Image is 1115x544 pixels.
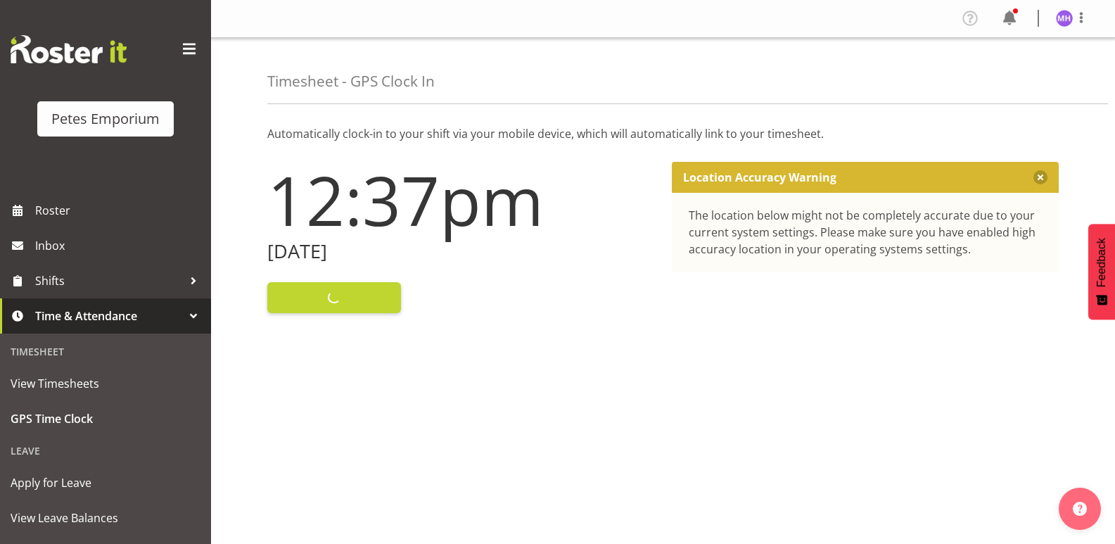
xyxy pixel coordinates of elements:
div: Leave [4,436,208,465]
a: View Leave Balances [4,500,208,536]
div: Petes Emporium [51,108,160,129]
a: Apply for Leave [4,465,208,500]
h4: Timesheet - GPS Clock In [267,73,435,89]
span: View Leave Balances [11,507,200,529]
h2: [DATE] [267,241,655,262]
span: Apply for Leave [11,472,200,493]
p: Automatically clock-in to your shift via your mobile device, which will automatically link to you... [267,125,1059,142]
div: Timesheet [4,337,208,366]
span: Roster [35,200,204,221]
a: GPS Time Clock [4,401,208,436]
span: Time & Attendance [35,305,183,327]
button: Close message [1033,170,1047,184]
h1: 12:37pm [267,162,655,238]
a: View Timesheets [4,366,208,401]
span: View Timesheets [11,373,200,394]
button: Feedback - Show survey [1088,224,1115,320]
img: help-xxl-2.png [1073,502,1087,516]
img: Rosterit website logo [11,35,127,63]
span: Inbox [35,235,204,256]
div: The location below might not be completely accurate due to your current system settings. Please m... [689,207,1043,258]
img: mackenzie-halford4471.jpg [1056,10,1073,27]
span: Feedback [1095,238,1108,287]
span: GPS Time Clock [11,408,200,429]
p: Location Accuracy Warning [683,170,836,184]
span: Shifts [35,270,183,291]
